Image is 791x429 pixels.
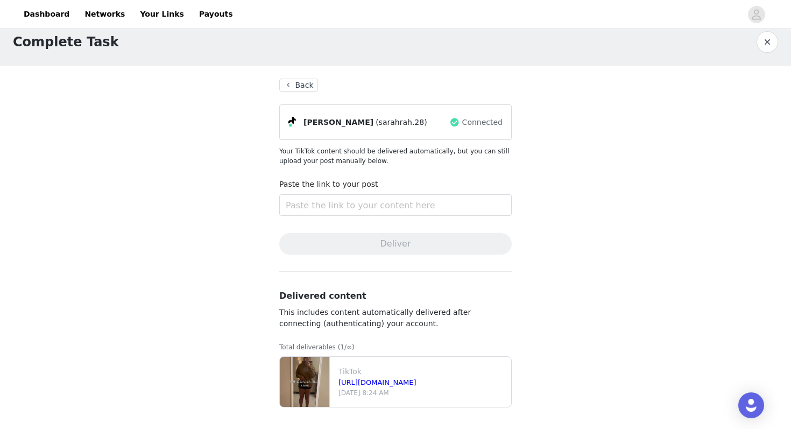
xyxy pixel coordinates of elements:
a: Networks [78,2,131,26]
img: file [280,357,329,407]
a: Dashboard [17,2,76,26]
button: Back [279,79,318,92]
p: [DATE] 8:24 AM [338,388,507,398]
a: Your Links [133,2,190,26]
span: This includes content automatically delivered after connecting (authenticating) your account. [279,308,471,328]
input: Paste the link to your content here [279,194,512,216]
p: Total deliverables (1/∞) [279,342,512,352]
div: Open Intercom Messenger [738,392,764,418]
a: Payouts [193,2,239,26]
h3: Delivered content [279,290,512,303]
a: [URL][DOMAIN_NAME] [338,378,416,386]
p: Your TikTok content should be delivered automatically, but you can still upload your post manuall... [279,146,512,166]
h1: Complete Task [13,32,119,52]
button: Deliver [279,233,512,255]
span: Connected [462,117,503,128]
span: [PERSON_NAME] [303,117,373,128]
span: (sarahrah.28) [376,117,427,128]
label: Paste the link to your post [279,180,378,188]
p: TikTok [338,366,507,377]
div: avatar [751,6,761,23]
